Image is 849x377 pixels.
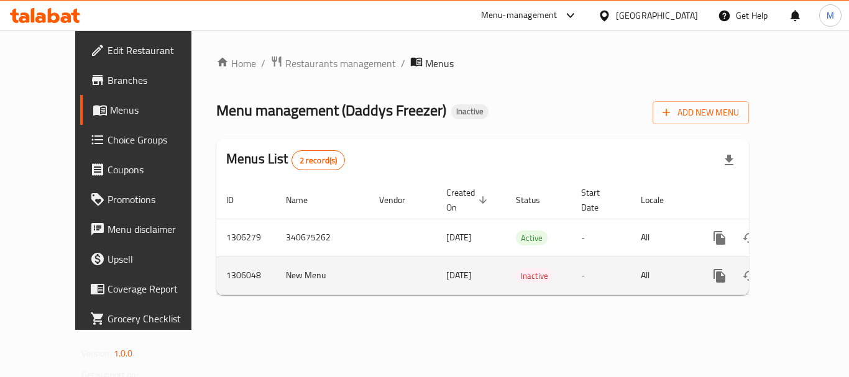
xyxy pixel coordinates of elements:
li: / [401,56,405,71]
h2: Menus List [226,150,345,170]
a: Grocery Checklist [80,304,217,334]
span: Menu management ( Daddys Freezer ) [216,96,446,124]
span: Version: [81,345,112,361]
a: Coverage Report [80,274,217,304]
a: Edit Restaurant [80,35,217,65]
div: Export file [714,145,744,175]
span: 1.0.0 [114,345,133,361]
span: Created On [446,185,491,215]
span: Inactive [516,269,553,283]
span: Start Date [581,185,616,215]
span: Inactive [451,106,489,117]
span: Vendor [379,193,421,207]
span: 2 record(s) [292,155,345,166]
a: Restaurants management [270,55,396,71]
span: M [827,9,834,22]
td: - [571,219,631,257]
td: 1306048 [216,257,276,294]
a: Home [216,56,256,71]
span: Menu disclaimer [108,222,207,237]
span: Edit Restaurant [108,43,207,58]
span: Locale [641,193,680,207]
button: Change Status [735,223,764,253]
button: Change Status [735,261,764,291]
td: All [631,257,695,294]
span: Add New Menu [663,105,739,120]
button: more [705,261,735,291]
nav: breadcrumb [216,55,749,71]
button: more [705,223,735,253]
a: Choice Groups [80,125,217,155]
div: Inactive [451,104,489,119]
span: Name [286,193,324,207]
span: Coupons [108,162,207,177]
span: Branches [108,73,207,88]
a: Upsell [80,244,217,274]
span: [DATE] [446,267,472,283]
span: Menus [110,102,207,117]
span: Status [516,193,556,207]
a: Promotions [80,184,217,214]
td: 1306279 [216,219,276,257]
th: Actions [695,181,834,219]
span: Upsell [108,252,207,266]
a: Branches [80,65,217,95]
span: Grocery Checklist [108,311,207,326]
td: All [631,219,695,257]
td: New Menu [276,257,369,294]
span: Active [516,231,548,245]
a: Menu disclaimer [80,214,217,244]
td: 340675262 [276,219,369,257]
span: ID [226,193,250,207]
span: Choice Groups [108,132,207,147]
a: Coupons [80,155,217,184]
button: Add New Menu [653,101,749,124]
a: Menus [80,95,217,125]
div: [GEOGRAPHIC_DATA] [616,9,698,22]
span: [DATE] [446,229,472,245]
span: Restaurants management [285,56,396,71]
span: Promotions [108,192,207,207]
table: enhanced table [216,181,834,295]
td: - [571,257,631,294]
span: Menus [425,56,454,71]
span: Coverage Report [108,281,207,296]
div: Menu-management [481,8,558,23]
li: / [261,56,265,71]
